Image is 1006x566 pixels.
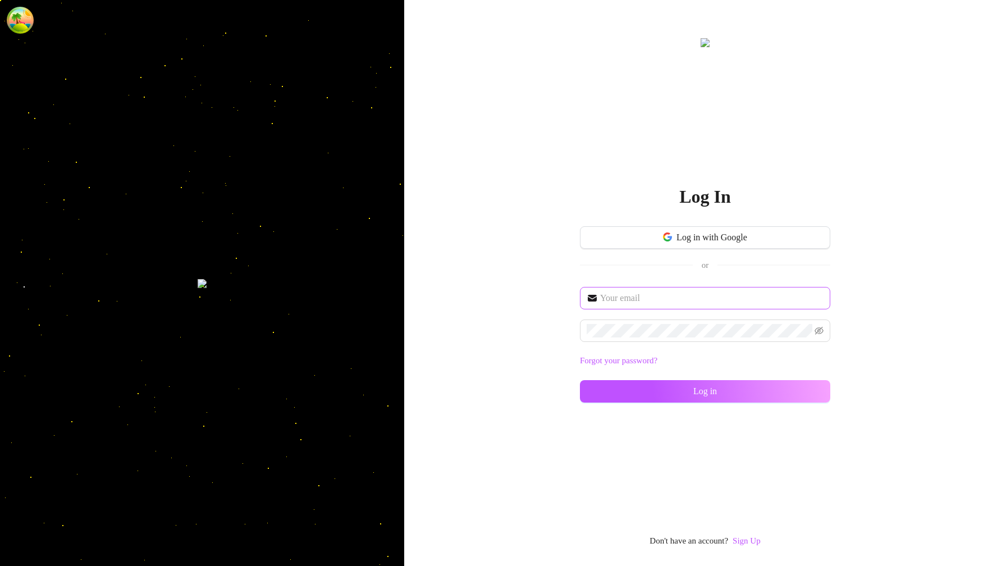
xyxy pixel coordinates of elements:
span: or [702,261,709,270]
span: Log in [693,386,717,396]
a: Forgot your password? [580,354,830,368]
span: Don't have an account? [650,535,728,548]
button: Log in [580,380,830,403]
input: Your email [600,291,824,305]
a: Forgot your password? [580,356,657,365]
span: Log in with Google [676,232,747,243]
button: Open Tanstack query devtools [9,9,31,31]
img: logo.svg [701,38,710,47]
a: Sign Up [733,536,761,545]
span: eye-invisible [815,326,824,335]
button: Log in with Google [580,226,830,249]
a: Sign Up [733,535,761,548]
img: login-background.png [198,279,207,288]
h2: Log In [679,185,731,208]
